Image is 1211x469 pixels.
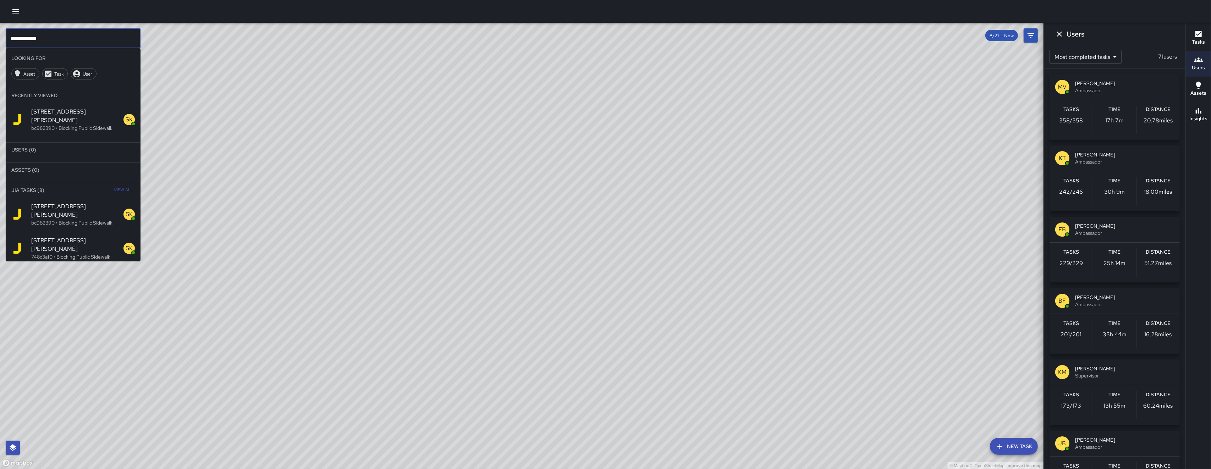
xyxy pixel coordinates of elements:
[1075,222,1174,230] span: [PERSON_NAME]
[1192,38,1205,46] h6: Tasks
[11,68,39,79] div: Asset
[1061,330,1081,339] p: 201 / 201
[1146,106,1171,114] h6: Distance
[31,253,123,260] p: 748c3af0 • Blocking Public Sidewalk
[6,51,141,65] li: Looking For
[1146,391,1171,399] h6: Distance
[1059,188,1083,196] p: 242 / 246
[1109,248,1121,256] h6: Time
[1109,106,1121,114] h6: Time
[1145,259,1172,267] p: 51.27 miles
[1063,391,1079,399] h6: Tasks
[6,103,141,137] div: [STREET_ADDRESS][PERSON_NAME]bc982390 • Blocking Public Sidewalk
[31,236,123,253] span: [STREET_ADDRESS][PERSON_NAME]
[990,438,1038,455] button: New Task
[6,183,141,197] li: Jia Tasks (8)
[1059,154,1066,162] p: KT
[1052,27,1067,41] button: Dismiss
[126,210,133,219] p: SK
[1145,330,1172,339] p: 16.28 miles
[1063,106,1079,114] h6: Tasks
[71,68,97,79] div: User
[1109,177,1121,185] h6: Time
[1075,443,1174,451] span: Ambassador
[79,71,96,77] span: User
[1061,402,1081,410] p: 173 / 173
[1050,359,1180,425] button: KM[PERSON_NAME]SupervisorTasks173/173Time13h 55mDistance60.24miles
[1075,80,1174,87] span: [PERSON_NAME]
[1146,177,1171,185] h6: Distance
[1192,64,1205,72] h6: Users
[1075,230,1174,237] span: Ambassador
[6,143,141,157] li: Users (0)
[1075,294,1174,301] span: [PERSON_NAME]
[50,71,67,77] span: Task
[1186,102,1211,128] button: Insights
[1146,248,1171,256] h6: Distance
[1075,158,1174,165] span: Ambassador
[31,107,123,125] span: [STREET_ADDRESS][PERSON_NAME]
[126,244,133,253] p: SK
[1050,217,1180,282] button: EB[PERSON_NAME]AmbassadorTasks229/229Time25h 14mDistance51.27miles
[6,88,141,103] li: Recently Viewed
[1189,115,1207,123] h6: Insights
[1063,248,1079,256] h6: Tasks
[1144,188,1172,196] p: 18.00 miles
[31,219,123,226] p: bc982390 • Blocking Public Sidewalk
[1144,116,1173,125] p: 20.78 miles
[1146,320,1171,327] h6: Distance
[1059,116,1083,125] p: 358 / 358
[1075,372,1174,379] span: Supervisor
[1186,51,1211,77] button: Users
[1063,320,1079,327] h6: Tasks
[1050,74,1180,140] button: MV[PERSON_NAME]AmbassadorTasks358/358Time17h 7mDistance20.78miles
[112,183,135,197] button: View All
[1050,50,1122,64] div: Most completed tasks
[1059,297,1066,305] p: BF
[6,163,141,177] li: Assets (0)
[1075,436,1174,443] span: [PERSON_NAME]
[1144,402,1173,410] p: 60.24 miles
[1067,28,1084,40] h6: Users
[42,68,68,79] div: Task
[1186,77,1211,102] button: Assets
[31,125,123,132] p: bc982390 • Blocking Public Sidewalk
[1024,28,1038,43] button: Filters
[126,115,133,124] p: SK
[1063,177,1079,185] h6: Tasks
[1105,188,1125,196] p: 30h 9m
[114,184,133,196] span: View All
[1059,259,1083,267] p: 229 / 229
[1103,330,1127,339] p: 33h 44m
[1106,116,1124,125] p: 17h 7m
[1104,402,1126,410] p: 13h 55m
[1109,320,1121,327] h6: Time
[1050,288,1180,354] button: BF[PERSON_NAME]AmbassadorTasks201/201Time33h 44mDistance16.28miles
[6,231,141,265] div: [STREET_ADDRESS][PERSON_NAME]748c3af0 • Blocking Public Sidewalk
[1059,225,1066,234] p: EB
[1058,83,1067,91] p: MV
[1109,391,1121,399] h6: Time
[1075,151,1174,158] span: [PERSON_NAME]
[1104,259,1126,267] p: 25h 14m
[6,197,141,231] div: [STREET_ADDRESS][PERSON_NAME]bc982390 • Blocking Public Sidewalk
[20,71,39,77] span: Asset
[1050,145,1180,211] button: KT[PERSON_NAME]AmbassadorTasks242/246Time30h 9mDistance18.00miles
[985,33,1018,39] span: 8/21 — Now
[1075,301,1174,308] span: Ambassador
[1075,87,1174,94] span: Ambassador
[1059,439,1066,448] p: JB
[1155,53,1180,61] p: 71 users
[31,202,123,219] span: [STREET_ADDRESS][PERSON_NAME]
[1190,89,1206,97] h6: Assets
[1186,26,1211,51] button: Tasks
[1058,368,1067,376] p: KM
[1075,365,1174,372] span: [PERSON_NAME]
